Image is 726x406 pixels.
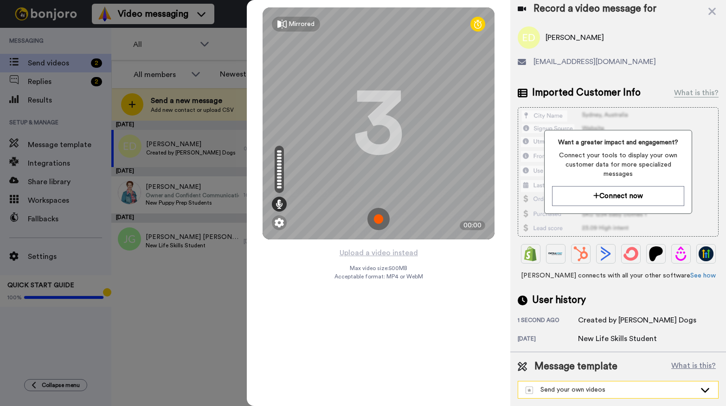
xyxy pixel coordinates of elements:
button: Connect now [552,186,684,206]
a: See how [690,272,716,279]
img: Shopify [523,246,538,261]
img: Ontraport [548,246,563,261]
div: Created by [PERSON_NAME] Dogs [578,315,696,326]
div: [DATE] [518,335,578,344]
span: [EMAIL_ADDRESS][DOMAIN_NAME] [533,56,656,67]
img: ic_gear.svg [275,218,284,227]
span: Connect your tools to display your own customer data for more specialized messages [552,151,684,179]
img: Drip [674,246,688,261]
span: Message template [534,360,617,374]
span: Want a greater impact and engagement? [552,138,684,147]
img: GoHighLevel [699,246,713,261]
img: ic_record_start.svg [367,208,390,230]
span: Acceptable format: MP4 or WebM [334,273,423,280]
span: Max video size: 500 MB [350,264,407,272]
img: ActiveCampaign [598,246,613,261]
div: 3 [353,89,404,158]
img: Hubspot [573,246,588,261]
img: demo-template.svg [526,387,533,394]
button: Upload a video instead [337,247,421,259]
div: 00:00 [460,221,485,230]
div: New Life Skills Student [578,333,657,344]
div: 1 second ago [518,316,578,326]
span: [PERSON_NAME] connects with all your other software [518,271,719,280]
div: Send your own videos [526,385,696,394]
span: User history [532,293,586,307]
img: Patreon [649,246,663,261]
div: What is this? [674,87,719,98]
span: Imported Customer Info [532,86,641,100]
button: What is this? [668,360,719,374]
img: ConvertKit [623,246,638,261]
